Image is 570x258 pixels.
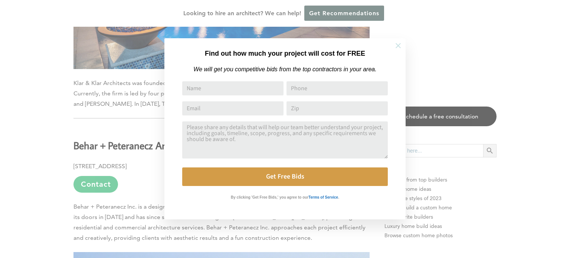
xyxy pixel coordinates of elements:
strong: Find out how much your project will cost for FREE [205,50,365,57]
strong: . [338,195,339,199]
button: Close [385,33,411,59]
input: Zip [286,101,388,115]
input: Phone [286,81,388,95]
input: Email Address [182,101,284,115]
button: Get Free Bids [182,167,388,186]
strong: Terms of Service [308,195,338,199]
em: We will get you competitive bids from the top contractors in your area. [193,66,376,72]
input: Name [182,81,284,95]
strong: By clicking 'Get Free Bids,' you agree to our [231,195,308,199]
a: Terms of Service [308,193,338,200]
textarea: Comment or Message [182,121,388,159]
